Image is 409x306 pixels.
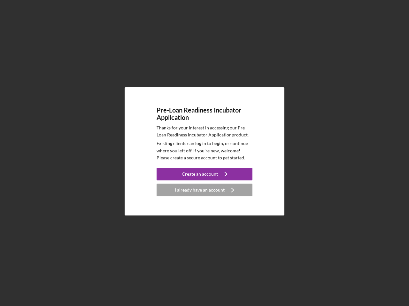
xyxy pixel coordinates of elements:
button: Create an account [157,168,252,180]
p: Thanks for your interest in accessing our Pre-Loan Readiness Incubator Application product. [157,124,252,139]
p: Existing clients can log in to begin, or continue where you left off. If you're new, welcome! Ple... [157,140,252,161]
a: Create an account [157,168,252,182]
div: Create an account [182,168,218,180]
div: I already have an account [175,184,225,196]
h4: Pre-Loan Readiness Incubator Application [157,106,252,121]
button: I already have an account [157,184,252,196]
